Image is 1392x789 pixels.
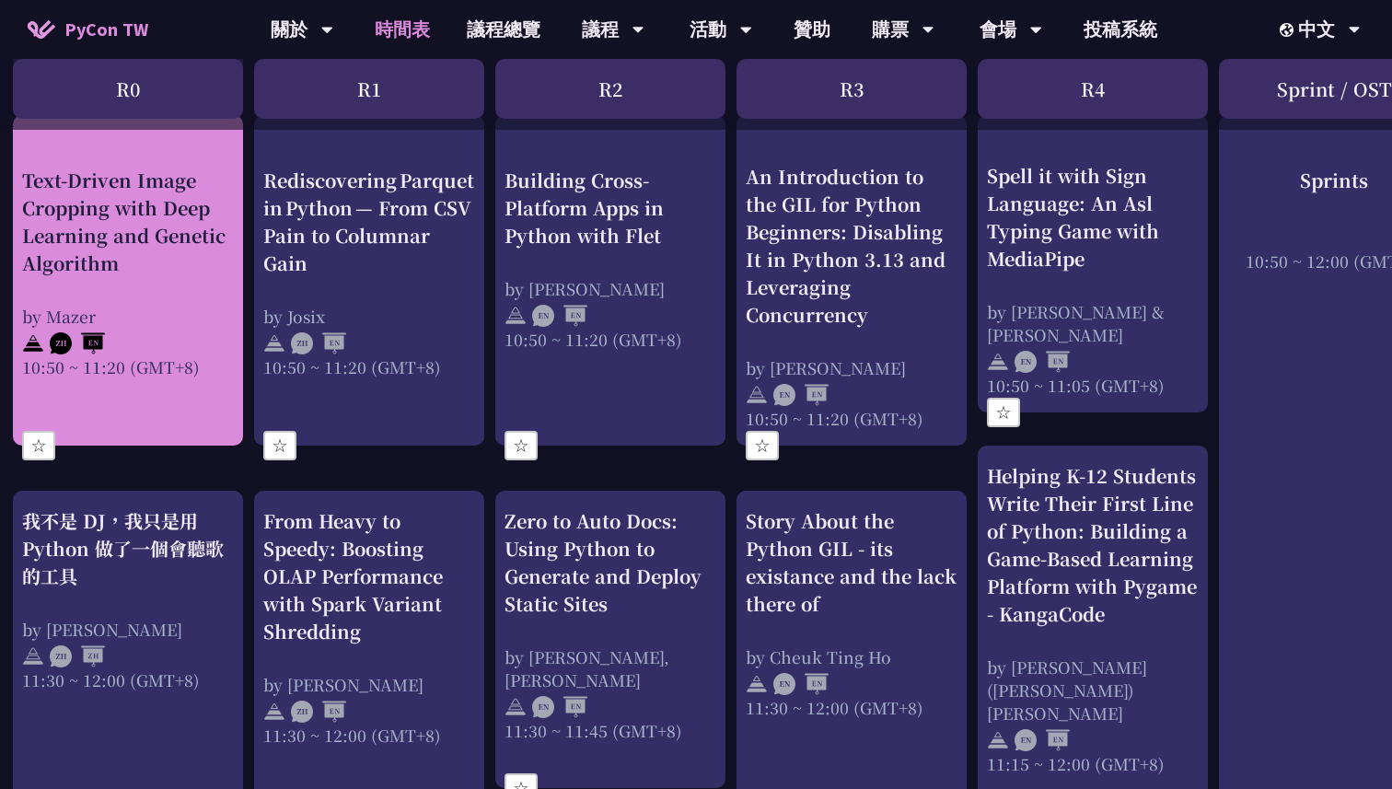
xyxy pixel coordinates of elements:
span: PyCon TW [64,16,148,43]
div: by [PERSON_NAME] ([PERSON_NAME]) [PERSON_NAME] [987,656,1199,725]
div: R2 [495,59,725,119]
div: by [PERSON_NAME] [746,356,957,379]
img: ENEN.5a408d1.svg [773,384,829,406]
img: ENEN.5a408d1.svg [532,305,587,327]
button: ☆ [746,431,779,460]
img: ENEN.5a408d1.svg [1015,351,1070,373]
div: by [PERSON_NAME] [22,618,234,641]
img: ENEN.5a408d1.svg [532,696,587,718]
img: svg+xml;base64,PHN2ZyB4bWxucz0iaHR0cDovL3d3dy53My5vcmcvMjAwMC9zdmciIHdpZHRoPSIyNCIgaGVpZ2h0PSIyNC... [263,332,285,354]
img: ZHZH.38617ef.svg [50,645,105,667]
div: by Josix [263,304,475,327]
img: ENEN.5a408d1.svg [773,673,829,695]
div: An Introduction to the GIL for Python Beginners: Disabling It in Python 3.13 and Leveraging Concu... [746,163,957,329]
img: svg+xml;base64,PHN2ZyB4bWxucz0iaHR0cDovL3d3dy53My5vcmcvMjAwMC9zdmciIHdpZHRoPSIyNCIgaGVpZ2h0PSIyNC... [263,701,285,723]
img: svg+xml;base64,PHN2ZyB4bWxucz0iaHR0cDovL3d3dy53My5vcmcvMjAwMC9zdmciIHdpZHRoPSIyNCIgaGVpZ2h0PSIyNC... [987,729,1009,751]
div: by [PERSON_NAME] & [PERSON_NAME] [987,300,1199,346]
div: Story About the Python GIL - its existance and the lack there of [746,507,957,618]
a: Spell it with Sign Language: An Asl Typing Game with MediaPipe by [PERSON_NAME] & [PERSON_NAME] 1... [987,132,1199,397]
div: 10:50 ~ 11:20 (GMT+8) [22,354,234,377]
div: Helping K-12 Students Write Their First Line of Python: Building a Game-Based Learning Platform w... [987,462,1199,628]
img: ZHEN.371966e.svg [291,332,346,354]
img: ZHEN.371966e.svg [291,701,346,723]
div: Spell it with Sign Language: An Asl Typing Game with MediaPipe [987,162,1199,273]
img: svg+xml;base64,PHN2ZyB4bWxucz0iaHR0cDovL3d3dy53My5vcmcvMjAwMC9zdmciIHdpZHRoPSIyNCIgaGVpZ2h0PSIyNC... [505,696,527,718]
img: svg+xml;base64,PHN2ZyB4bWxucz0iaHR0cDovL3d3dy53My5vcmcvMjAwMC9zdmciIHdpZHRoPSIyNCIgaGVpZ2h0PSIyNC... [987,351,1009,373]
div: 10:50 ~ 11:20 (GMT+8) [263,354,475,377]
div: Zero to Auto Docs: Using Python to Generate and Deploy Static Sites [505,507,716,618]
div: 10:50 ~ 11:20 (GMT+8) [505,327,716,350]
div: Rediscovering Parquet in Python — From CSV Pain to Columnar Gain [263,166,475,276]
img: Home icon of PyCon TW 2025 [28,20,55,39]
div: by [PERSON_NAME] [505,276,716,299]
button: ☆ [505,431,538,460]
div: 10:50 ~ 11:05 (GMT+8) [987,374,1199,397]
button: ☆ [263,431,296,460]
img: svg+xml;base64,PHN2ZyB4bWxucz0iaHR0cDovL3d3dy53My5vcmcvMjAwMC9zdmciIHdpZHRoPSIyNCIgaGVpZ2h0PSIyNC... [746,384,768,406]
img: Locale Icon [1280,23,1298,37]
div: 11:15 ~ 12:00 (GMT+8) [987,752,1199,775]
div: by [PERSON_NAME] [263,673,475,696]
div: by Cheuk Ting Ho [746,645,957,668]
div: 11:30 ~ 12:00 (GMT+8) [746,696,957,719]
div: 10:50 ~ 11:20 (GMT+8) [746,407,957,430]
a: Rediscovering Parquet in Python — From CSV Pain to Columnar Gain by Josix 10:50 ~ 11:20 (GMT+8) [263,132,475,430]
div: Text-Driven Image Cropping with Deep Learning and Genetic Algorithm [22,166,234,276]
div: by Mazer [22,304,234,327]
div: R1 [254,59,484,119]
div: 我不是 DJ，我只是用 Python 做了一個會聽歌的工具 [22,507,234,590]
div: From Heavy to Speedy: Boosting OLAP Performance with Spark Variant Shredding [263,507,475,645]
a: Building Cross-Platform Apps in Python with Flet by [PERSON_NAME] 10:50 ~ 11:20 (GMT+8) [505,132,716,430]
div: R3 [737,59,967,119]
a: Zero to Auto Docs: Using Python to Generate and Deploy Static Sites by [PERSON_NAME], [PERSON_NAM... [505,507,716,772]
div: R0 [13,59,243,119]
img: svg+xml;base64,PHN2ZyB4bWxucz0iaHR0cDovL3d3dy53My5vcmcvMjAwMC9zdmciIHdpZHRoPSIyNCIgaGVpZ2h0PSIyNC... [22,332,44,354]
div: R4 [978,59,1208,119]
a: PyCon TW [9,6,167,52]
a: Text-Driven Image Cropping with Deep Learning and Genetic Algorithm by Mazer 10:50 ~ 11:20 (GMT+8) [22,132,234,430]
div: 11:30 ~ 11:45 (GMT+8) [505,719,716,742]
img: ENEN.5a408d1.svg [1015,729,1070,751]
button: ☆ [22,431,55,460]
button: ☆ [987,398,1020,427]
img: svg+xml;base64,PHN2ZyB4bWxucz0iaHR0cDovL3d3dy53My5vcmcvMjAwMC9zdmciIHdpZHRoPSIyNCIgaGVpZ2h0PSIyNC... [22,645,44,667]
div: 11:30 ~ 12:00 (GMT+8) [263,724,475,747]
div: Building Cross-Platform Apps in Python with Flet [505,166,716,249]
img: svg+xml;base64,PHN2ZyB4bWxucz0iaHR0cDovL3d3dy53My5vcmcvMjAwMC9zdmciIHdpZHRoPSIyNCIgaGVpZ2h0PSIyNC... [746,673,768,695]
img: svg+xml;base64,PHN2ZyB4bWxucz0iaHR0cDovL3d3dy53My5vcmcvMjAwMC9zdmciIHdpZHRoPSIyNCIgaGVpZ2h0PSIyNC... [505,305,527,327]
div: by [PERSON_NAME], [PERSON_NAME] [505,645,716,691]
div: 11:30 ~ 12:00 (GMT+8) [22,668,234,691]
img: ZHEN.371966e.svg [50,332,105,354]
a: An Introduction to the GIL for Python Beginners: Disabling It in Python 3.13 and Leveraging Concu... [746,132,957,430]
